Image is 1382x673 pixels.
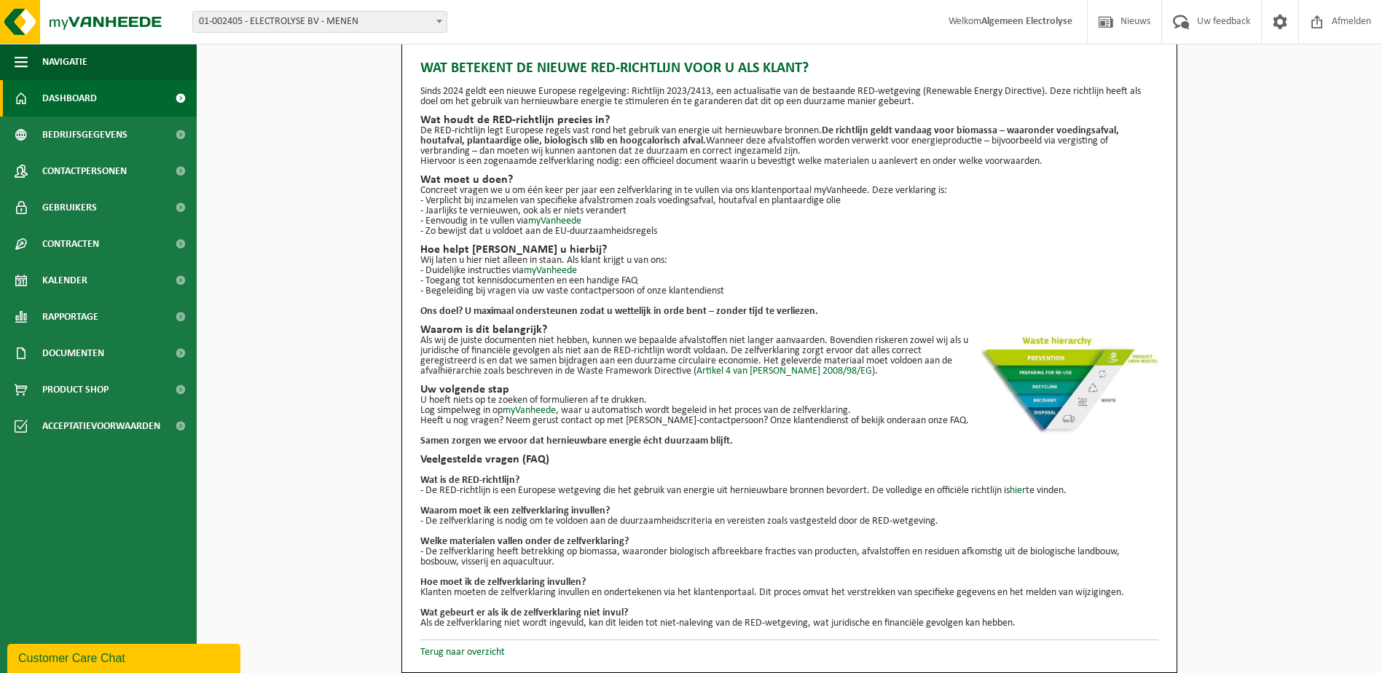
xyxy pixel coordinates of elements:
strong: Ons doel? U maximaal ondersteunen zodat u wettelijk in orde bent – zonder tijd te verliezen. [420,306,818,317]
span: Documenten [42,335,104,371]
span: Navigatie [42,44,87,80]
span: Rapportage [42,299,98,335]
b: Hoe moet ik de zelfverklaring invullen? [420,577,586,588]
strong: Algemeen Electrolyse [981,16,1072,27]
p: - Eenvoudig in te vullen via [420,216,1158,227]
span: Product Shop [42,371,109,408]
span: 01-002405 - ELECTROLYSE BV - MENEN [192,11,447,33]
b: Welke materialen vallen onder de zelfverklaring? [420,536,629,547]
iframe: chat widget [7,641,243,673]
p: - Duidelijke instructies via [420,266,1158,276]
p: Sinds 2024 geldt een nieuwe Europese regelgeving: Richtlijn 2023/2413, een actualisatie van de be... [420,87,1158,107]
p: - Zo bewijst dat u voldoet aan de EU-duurzaamheidsregels [420,227,1158,237]
span: Bedrijfsgegevens [42,117,127,153]
span: Gebruikers [42,189,97,226]
h2: Wat houdt de RED-richtlijn precies in? [420,114,1158,126]
b: Waarom moet ik een zelfverklaring invullen? [420,505,610,516]
h2: Waarom is dit belangrijk? [420,324,1158,336]
p: Klanten moeten de zelfverklaring invullen en ondertekenen via het klantenportaal. Dit proces omva... [420,588,1158,598]
span: 01-002405 - ELECTROLYSE BV - MENEN [193,12,447,32]
p: De RED-richtlijn legt Europese regels vast rond het gebruik van energie uit hernieuwbare bronnen.... [420,126,1158,157]
p: Heeft u nog vragen? Neem gerust contact op met [PERSON_NAME]-contactpersoon? Onze klantendienst o... [420,416,1158,426]
h2: Veelgestelde vragen (FAQ) [420,454,1158,465]
span: Dashboard [42,80,97,117]
p: U hoeft niets op te zoeken of formulieren af te drukken. Log simpelweg in op , waar u automatisch... [420,395,1158,416]
a: myVanheede [528,216,581,227]
p: Concreet vragen we u om één keer per jaar een zelfverklaring in te vullen via ons klantenportaal ... [420,186,1158,196]
b: Samen zorgen we ervoor dat hernieuwbare energie écht duurzaam blijft. [420,436,733,446]
p: Als de zelfverklaring niet wordt ingevuld, kan dit leiden tot niet-naleving van de RED-wetgeving,... [420,618,1158,629]
a: myVanheede [524,265,577,276]
p: - De RED-richtlijn is een Europese wetgeving die het gebruik van energie uit hernieuwbare bronnen... [420,486,1158,496]
span: Kalender [42,262,87,299]
span: Contactpersonen [42,153,127,189]
p: - Jaarlijks te vernieuwen, ook als er niets verandert [420,206,1158,216]
p: Als wij de juiste documenten niet hebben, kunnen we bepaalde afvalstoffen niet langer aanvaarden.... [420,336,1158,377]
a: Artikel 4 van [PERSON_NAME] 2008/98/EG [696,366,872,377]
span: Acceptatievoorwaarden [42,408,160,444]
span: Wat betekent de nieuwe RED-richtlijn voor u als klant? [420,58,809,79]
p: - De zelfverklaring heeft betrekking op biomassa, waaronder biologisch afbreekbare fracties van p... [420,547,1158,567]
h2: Uw volgende stap [420,384,1158,395]
p: - De zelfverklaring is nodig om te voldoen aan de duurzaamheidscriteria en vereisten zoals vastge... [420,516,1158,527]
p: - Toegang tot kennisdocumenten en een handige FAQ [420,276,1158,286]
p: - Begeleiding bij vragen via uw vaste contactpersoon of onze klantendienst [420,286,1158,296]
b: Wat gebeurt er als ik de zelfverklaring niet invul? [420,607,628,618]
p: - Verplicht bij inzamelen van specifieke afvalstromen zoals voedingsafval, houtafval en plantaard... [420,196,1158,206]
p: Hiervoor is een zogenaamde zelfverklaring nodig: een officieel document waarin u bevestigt welke ... [420,157,1158,167]
a: Terug naar overzicht [420,647,505,658]
a: hier [1010,485,1026,496]
h2: Hoe helpt [PERSON_NAME] u hierbij? [420,244,1158,256]
a: myVanheede [503,405,556,416]
strong: De richtlijn geldt vandaag voor biomassa – waaronder voedingsafval, houtafval, plantaardige olie,... [420,125,1119,146]
span: Contracten [42,226,99,262]
b: Wat is de RED-richtlijn? [420,475,519,486]
p: Wij laten u hier niet alleen in staan. Als klant krijgt u van ons: [420,256,1158,266]
h2: Wat moet u doen? [420,174,1158,186]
